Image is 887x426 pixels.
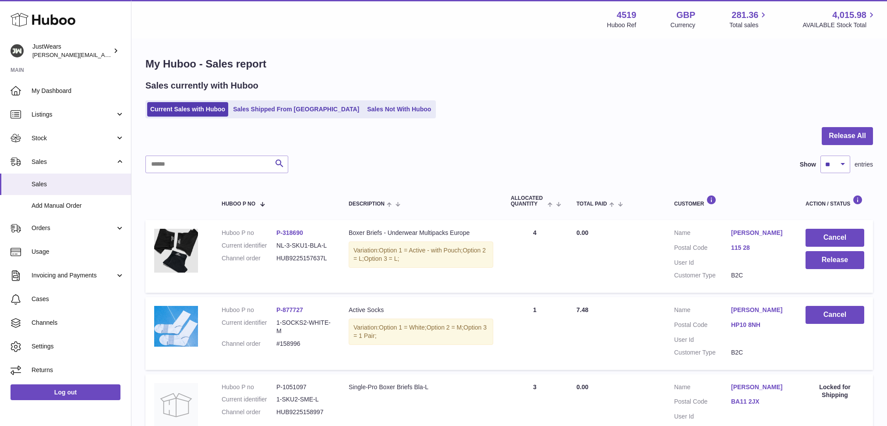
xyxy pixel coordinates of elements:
dt: Postal Code [674,398,731,408]
dt: User Id [674,259,731,267]
div: JustWears [32,43,111,59]
dt: Postal Code [674,321,731,331]
h2: Sales currently with Huboo [145,80,258,92]
span: Stock [32,134,115,142]
span: Total sales [729,21,768,29]
span: Sales [32,158,115,166]
span: Option 3 = 1 Pair; [353,324,487,339]
dt: Channel order [222,408,276,416]
dd: B2C [731,348,788,357]
span: My Dashboard [32,87,124,95]
span: Cases [32,295,124,303]
button: Cancel [806,229,864,247]
dt: Name [674,383,731,394]
a: Current Sales with Huboo [147,102,228,117]
dt: Postal Code [674,244,731,254]
span: Add Manual Order [32,202,124,210]
td: 1 [502,297,568,370]
img: 45191697208978.png [154,306,198,347]
dt: Channel order [222,340,276,348]
div: Boxer Briefs - Underwear Multipacks Europe [349,229,493,237]
a: [PERSON_NAME] [731,383,788,391]
dd: 1-SKU2-SME-L [276,395,331,404]
div: Single-Pro Boxer Briefs Bla-L [349,383,493,391]
label: Show [800,160,816,169]
button: Cancel [806,306,864,324]
td: 4 [502,220,568,293]
span: Orders [32,224,115,232]
a: BA11 2JX [731,398,788,406]
span: 7.48 [576,306,588,313]
span: Option 3 = L; [364,255,399,262]
span: Option 2 = M; [427,324,463,331]
span: Returns [32,366,124,374]
span: 4,015.98 [832,9,866,21]
a: P-877727 [276,306,303,313]
img: 45191669143485.jpg [154,229,198,273]
dt: User Id [674,412,731,421]
span: Huboo P no [222,201,255,207]
div: Huboo Ref [607,21,636,29]
div: Active Socks [349,306,493,314]
h1: My Huboo - Sales report [145,57,873,71]
span: Sales [32,180,124,188]
span: Option 1 = Active - with Pouch; [379,247,463,254]
dt: Huboo P no [222,306,276,314]
span: Channels [32,319,124,327]
button: Release All [822,127,873,145]
span: AVAILABLE Stock Total [802,21,876,29]
div: Currency [671,21,696,29]
a: P-318690 [276,229,303,236]
span: 0.00 [576,383,588,390]
span: Invoicing and Payments [32,271,115,280]
span: Listings [32,110,115,119]
span: 0.00 [576,229,588,236]
dt: Customer Type [674,348,731,357]
a: HP10 8NH [731,321,788,329]
a: 281.36 Total sales [729,9,768,29]
dt: Current identifier [222,241,276,250]
span: Option 1 = White; [379,324,427,331]
dd: P-1051097 [276,383,331,391]
span: Description [349,201,385,207]
span: Usage [32,248,124,256]
strong: 4519 [617,9,636,21]
dd: B2C [731,271,788,280]
dd: #158996 [276,340,331,348]
span: Total paid [576,201,607,207]
div: Variation: [349,319,493,345]
span: entries [855,160,873,169]
div: Locked for Shipping [806,383,864,400]
a: Log out [11,384,120,400]
span: Settings [32,342,124,351]
strong: GBP [676,9,695,21]
div: Variation: [349,241,493,268]
dt: Huboo P no [222,383,276,391]
span: [PERSON_NAME][EMAIL_ADDRESS][DOMAIN_NAME] [32,51,176,58]
dd: HUB9225157637L [276,254,331,263]
a: 115 28 [731,244,788,252]
dd: HUB9225158997 [276,408,331,416]
span: ALLOCATED Quantity [511,195,545,207]
div: Action / Status [806,195,864,207]
a: [PERSON_NAME] [731,306,788,314]
div: Customer [674,195,788,207]
dd: NL-3-SKU1-BLA-L [276,241,331,250]
a: 4,015.98 AVAILABLE Stock Total [802,9,876,29]
dt: Channel order [222,254,276,263]
span: 281.36 [732,9,758,21]
img: josh@just-wears.com [11,44,24,57]
a: Sales Not With Huboo [364,102,434,117]
button: Release [806,251,864,269]
dd: 1-SOCKS2-WHITE-M [276,319,331,335]
dt: Current identifier [222,319,276,335]
dt: Current identifier [222,395,276,404]
dt: Name [674,229,731,239]
dt: Customer Type [674,271,731,280]
dt: User Id [674,336,731,344]
a: Sales Shipped From [GEOGRAPHIC_DATA] [230,102,362,117]
dt: Huboo P no [222,229,276,237]
dt: Name [674,306,731,316]
a: [PERSON_NAME] [731,229,788,237]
